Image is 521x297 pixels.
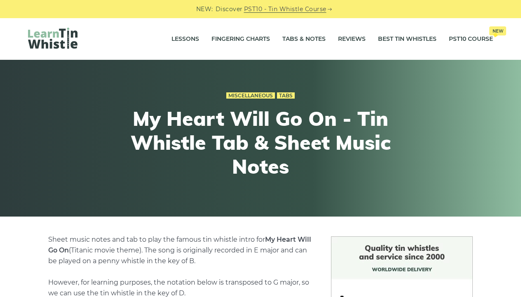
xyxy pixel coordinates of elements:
[449,29,493,49] a: PST10 CourseNew
[226,92,275,99] a: Miscellaneous
[282,29,326,49] a: Tabs & Notes
[378,29,437,49] a: Best Tin Whistles
[109,107,412,178] h1: My Heart Will Go On - Tin Whistle Tab & Sheet Music Notes
[489,26,506,35] span: New
[338,29,366,49] a: Reviews
[28,28,77,49] img: LearnTinWhistle.com
[171,29,199,49] a: Lessons
[277,92,295,99] a: Tabs
[211,29,270,49] a: Fingering Charts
